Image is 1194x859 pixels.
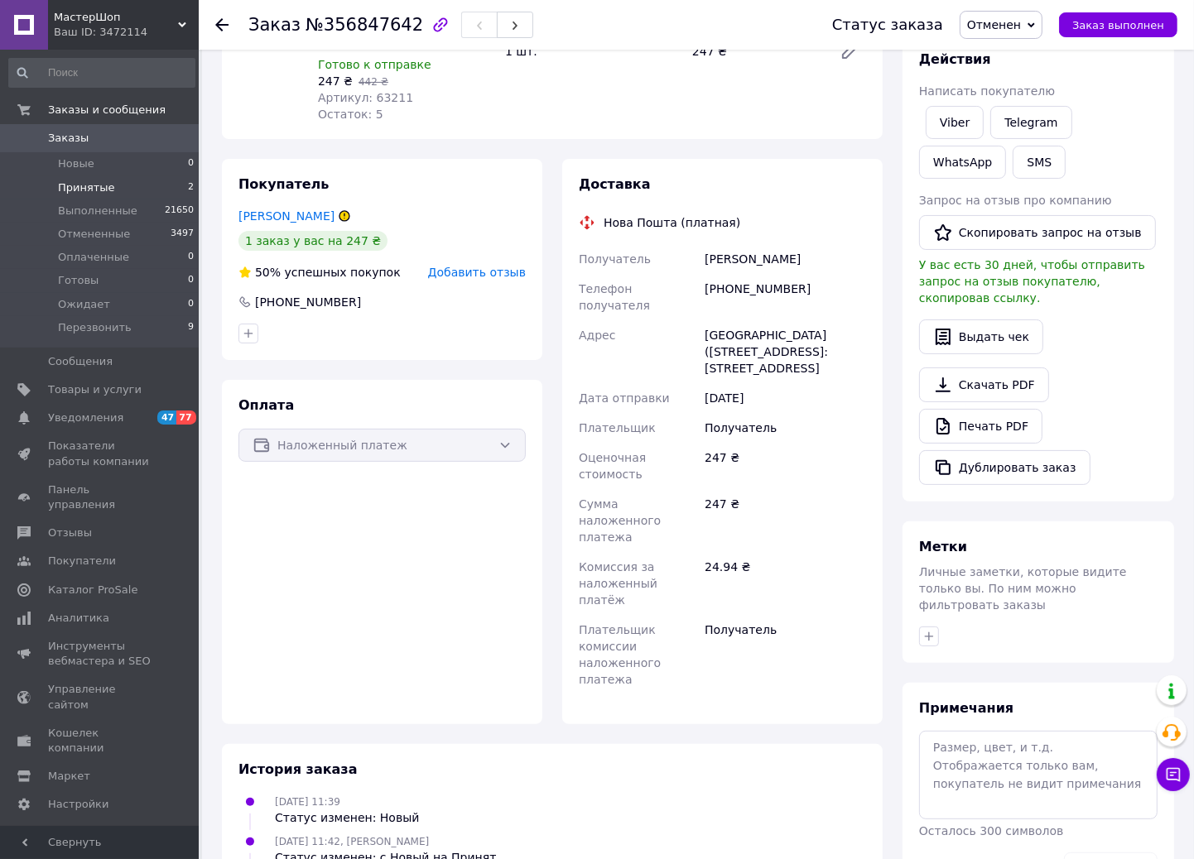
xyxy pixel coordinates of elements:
span: 247 ₴ [318,74,353,88]
span: Маркет [48,769,90,784]
span: 50% [255,266,281,279]
a: Редактировать [833,35,866,68]
span: История заказа [238,761,358,777]
span: У вас есть 30 дней, чтобы отправить запрос на отзыв покупателю, скопировав ссылку. [919,258,1145,305]
a: [PERSON_NAME] [238,209,335,223]
div: 247 ₴ [686,40,826,63]
span: Покупатели [48,554,116,569]
button: Заказ выполнен [1059,12,1177,37]
button: Дублировать заказ [919,450,1090,485]
span: Инструменты вебмастера и SEO [48,639,153,669]
span: Осталось 300 символов [919,824,1063,837]
span: 21650 [165,204,194,218]
span: Оплаченные [58,250,129,265]
div: 1 шт. [498,40,686,63]
span: Комиссия за наложенный платёж [579,560,657,607]
span: [DATE] 11:42, [PERSON_NAME] [275,836,429,847]
span: Перезвонить [58,320,132,335]
span: Сумма наложенного платежа [579,497,661,544]
span: 0 [188,297,194,312]
span: Кошелек компании [48,726,153,756]
a: WhatsApp [919,146,1006,179]
span: Товары и услуги [48,382,142,397]
span: Заказы и сообщения [48,103,166,118]
span: Покупатель [238,176,329,192]
span: 47 [157,410,176,425]
span: Дата отправки [579,391,670,405]
div: успешных покупок [238,264,401,281]
span: Артикул: 63211 [318,91,413,104]
span: Доставка [579,176,651,192]
span: Сообщения [48,354,113,369]
input: Поиск [8,58,195,88]
span: [DATE] 11:39 [275,796,340,808]
span: 2 [188,180,194,195]
div: Нова Пошта (платная) [599,214,744,231]
div: [PERSON_NAME] [701,244,869,274]
button: Чат с покупателем [1157,758,1190,791]
span: Добавить отзыв [428,266,526,279]
span: Остаток: 5 [318,108,383,121]
span: 0 [188,156,194,171]
a: Viber [926,106,984,139]
div: 24.94 ₴ [701,552,869,615]
span: Новые [58,156,94,171]
span: Оплата [238,397,294,413]
span: Плательщик комиссии наложенного платежа [579,623,661,686]
span: Аналитика [48,611,109,626]
span: Заказ [248,15,301,35]
div: 247 ₴ [701,443,869,489]
span: Запрос на отзыв про компанию [919,194,1112,207]
a: Скачать PDF [919,367,1049,402]
span: Отмененные [58,227,130,242]
span: Плательщик [579,421,656,434]
span: Написать покупателю [919,84,1055,98]
a: Telegram [990,106,1071,139]
span: Отменен [967,18,1021,31]
span: Панель управления [48,482,153,512]
div: Получатель [701,615,869,694]
span: 442 ₴ [359,76,388,88]
span: Получатель [579,252,651,266]
div: Статус заказа [832,17,943,33]
button: Выдать чек [919,319,1043,354]
div: [GEOGRAPHIC_DATA] ([STREET_ADDRESS]: [STREET_ADDRESS] [701,320,869,383]
button: Скопировать запрос на отзыв [919,215,1156,250]
a: Печать PDF [919,409,1042,444]
span: Заказы [48,131,89,146]
a: Корпус iPhone 6 темно-серый Space Gray OEM отличный [318,5,460,51]
span: Личные заметки, которые видите только вы. По ним можно фильтровать заказы [919,565,1127,612]
span: №356847642 [306,15,423,35]
span: Показатели работы компании [48,439,153,468]
span: Ожидает [58,297,110,312]
span: Готовы [58,273,99,288]
span: МастерШоп [54,10,178,25]
span: 9 [188,320,194,335]
div: [DATE] [701,383,869,413]
div: 247 ₴ [701,489,869,552]
button: SMS [1013,146,1066,179]
span: Примечания [919,700,1013,716]
div: [PHONE_NUMBER] [253,294,363,310]
span: Каталог ProSale [48,583,137,597]
div: Ваш ID: 3472114 [54,25,199,40]
span: Телефон получателя [579,282,650,312]
span: Метки [919,539,967,554]
div: Получатель [701,413,869,443]
div: [PHONE_NUMBER] [701,274,869,320]
span: Уведомления [48,410,123,425]
span: Действия [919,51,991,67]
span: Управление сайтом [48,682,153,712]
span: 0 [188,273,194,288]
span: Заказ выполнен [1072,19,1164,31]
span: Настройки [48,797,108,812]
span: Принятые [58,180,115,195]
div: Вернуться назад [215,17,229,33]
span: Адрес [579,329,615,342]
div: 1 заказ у вас на 247 ₴ [238,231,388,251]
span: Отзывы [48,525,92,540]
span: Выполненные [58,204,137,218]
div: Статус изменен: Новый [275,809,419,826]
span: 3497 [171,227,194,242]
span: Готово к отправке [318,58,431,71]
